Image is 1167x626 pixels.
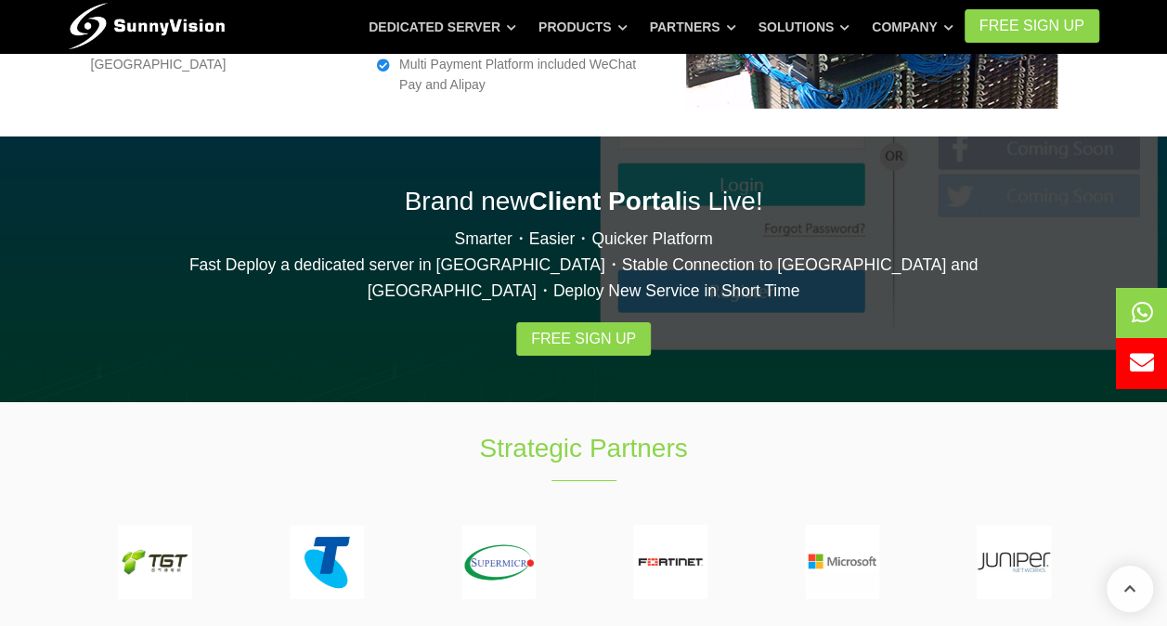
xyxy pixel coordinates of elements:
[69,226,1099,304] p: Smarter・Easier・Quicker Platform Fast Deploy a dedicated server in [GEOGRAPHIC_DATA]・Stable Connec...
[377,54,658,96] li: Multi Payment Platform included WeChat Pay and Alipay
[650,10,736,44] a: Partners
[965,9,1099,43] a: FREE Sign Up
[758,10,849,44] a: Solutions
[461,525,536,599] img: supermicro-150.png
[369,10,516,44] a: Dedicated Server
[275,430,893,466] h1: Strategic Partners
[118,525,192,599] img: tgs-150.png
[872,10,953,44] a: Company
[805,525,879,599] img: microsoft-150.png
[516,322,651,356] a: Free Sign Up
[69,183,1099,219] h2: Brand new is Live!
[538,10,628,44] a: Products
[633,525,707,599] img: fortinet-150.png
[528,187,681,215] strong: Client Portal
[290,525,364,599] img: telstra-150.png
[977,525,1051,599] img: juniper-150.png
[69,33,350,75] li: Dedicated Network Direct Connect to [GEOGRAPHIC_DATA]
